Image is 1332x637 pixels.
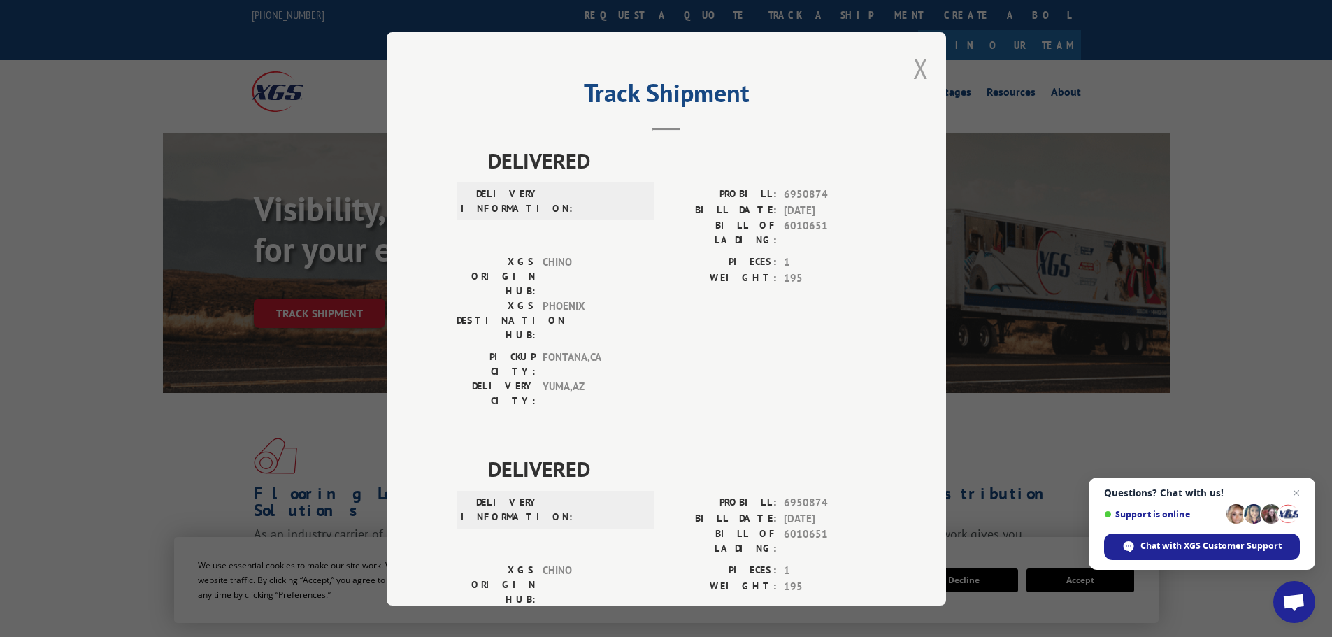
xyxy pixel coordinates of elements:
span: Chat with XGS Customer Support [1140,540,1282,552]
span: 1 [784,563,876,579]
label: PIECES: [666,563,777,579]
span: 6010651 [784,218,876,248]
span: 195 [784,270,876,286]
span: Support is online [1104,509,1222,520]
span: 6010651 [784,527,876,556]
label: PROBILL: [666,187,777,203]
label: BILL OF LADING: [666,218,777,248]
label: WEIGHT: [666,270,777,286]
span: 195 [784,578,876,594]
label: XGS ORIGIN HUB: [457,255,536,299]
label: XGS ORIGIN HUB: [457,563,536,607]
span: DELIVERED [488,453,876,485]
label: BILL OF LADING: [666,527,777,556]
span: CHINO [543,255,637,299]
label: PROBILL: [666,495,777,511]
span: YUMA , AZ [543,379,637,408]
label: DELIVERY INFORMATION: [461,495,540,524]
span: 6950874 [784,495,876,511]
span: CHINO [543,563,637,607]
span: Questions? Chat with us! [1104,487,1300,499]
a: Open chat [1273,581,1315,623]
span: PHOENIX [543,299,637,343]
h2: Track Shipment [457,83,876,110]
span: [DATE] [784,510,876,527]
button: Close modal [913,50,929,87]
span: 1 [784,255,876,271]
span: [DATE] [784,202,876,218]
label: PICKUP CITY: [457,350,536,379]
label: DELIVERY CITY: [457,379,536,408]
label: BILL DATE: [666,510,777,527]
label: PIECES: [666,255,777,271]
span: Chat with XGS Customer Support [1104,534,1300,560]
span: DELIVERED [488,145,876,176]
label: XGS DESTINATION HUB: [457,299,536,343]
label: BILL DATE: [666,202,777,218]
span: 6950874 [784,187,876,203]
label: DELIVERY INFORMATION: [461,187,540,216]
span: FONTANA , CA [543,350,637,379]
label: WEIGHT: [666,578,777,594]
